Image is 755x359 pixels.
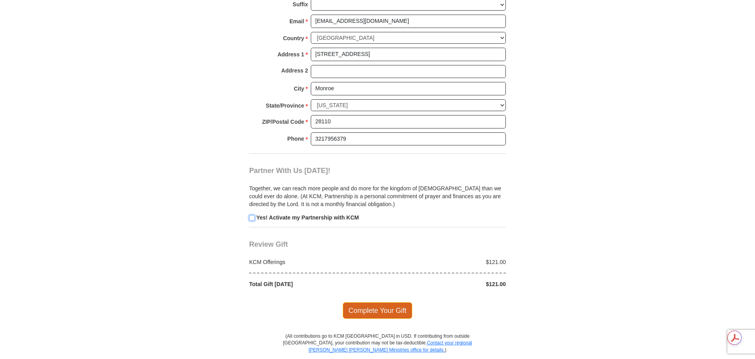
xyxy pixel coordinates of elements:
div: KCM Offerings [245,258,378,266]
strong: Country [283,33,304,44]
div: $121.00 [377,280,510,288]
strong: Phone [287,133,304,144]
a: Contact your regional [PERSON_NAME] [PERSON_NAME] Ministries office for details. [308,340,472,352]
span: Review Gift [249,240,288,248]
div: $121.00 [377,258,510,266]
p: Together, we can reach more people and do more for the kingdom of [DEMOGRAPHIC_DATA] than we coul... [249,184,506,208]
div: Total Gift [DATE] [245,280,378,288]
span: Complete Your Gift [343,302,413,319]
strong: State/Province [266,100,304,111]
strong: Address 2 [281,65,308,76]
strong: Yes! Activate my Partnership with KCM [256,214,359,221]
strong: Address 1 [278,49,304,60]
strong: Email [289,16,304,27]
strong: City [294,83,304,94]
strong: ZIP/Postal Code [262,116,304,127]
span: Partner With Us [DATE]! [249,167,331,175]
